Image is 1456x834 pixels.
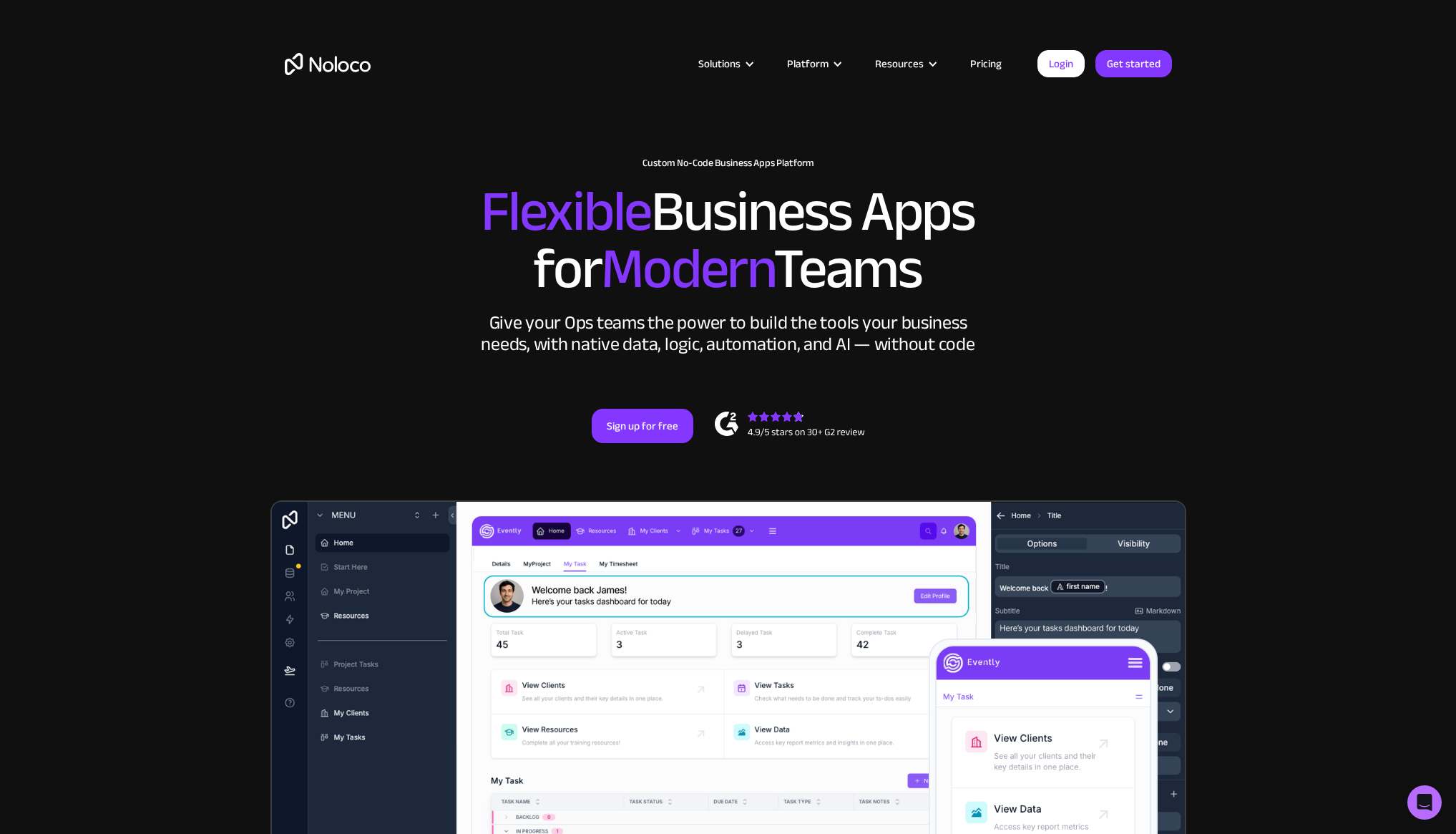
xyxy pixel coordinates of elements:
[857,54,952,73] div: Resources
[1095,50,1172,77] a: Get started
[698,54,741,73] div: Solutions
[285,53,371,75] a: home
[875,54,924,73] div: Resources
[1407,785,1442,820] div: Open Intercom Messenger
[592,409,693,443] a: Sign up for free
[285,157,1172,169] h1: Custom No-Code Business Apps Platform
[481,158,651,265] span: Flexible
[680,54,769,73] div: Solutions
[1037,50,1085,77] a: Login
[478,312,979,355] div: Give your Ops teams the power to build the tools your business needs, with native data, logic, au...
[787,54,829,73] div: Platform
[601,215,773,322] span: Modern
[285,183,1172,298] h2: Business Apps for Teams
[952,54,1020,73] a: Pricing
[769,54,857,73] div: Platform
